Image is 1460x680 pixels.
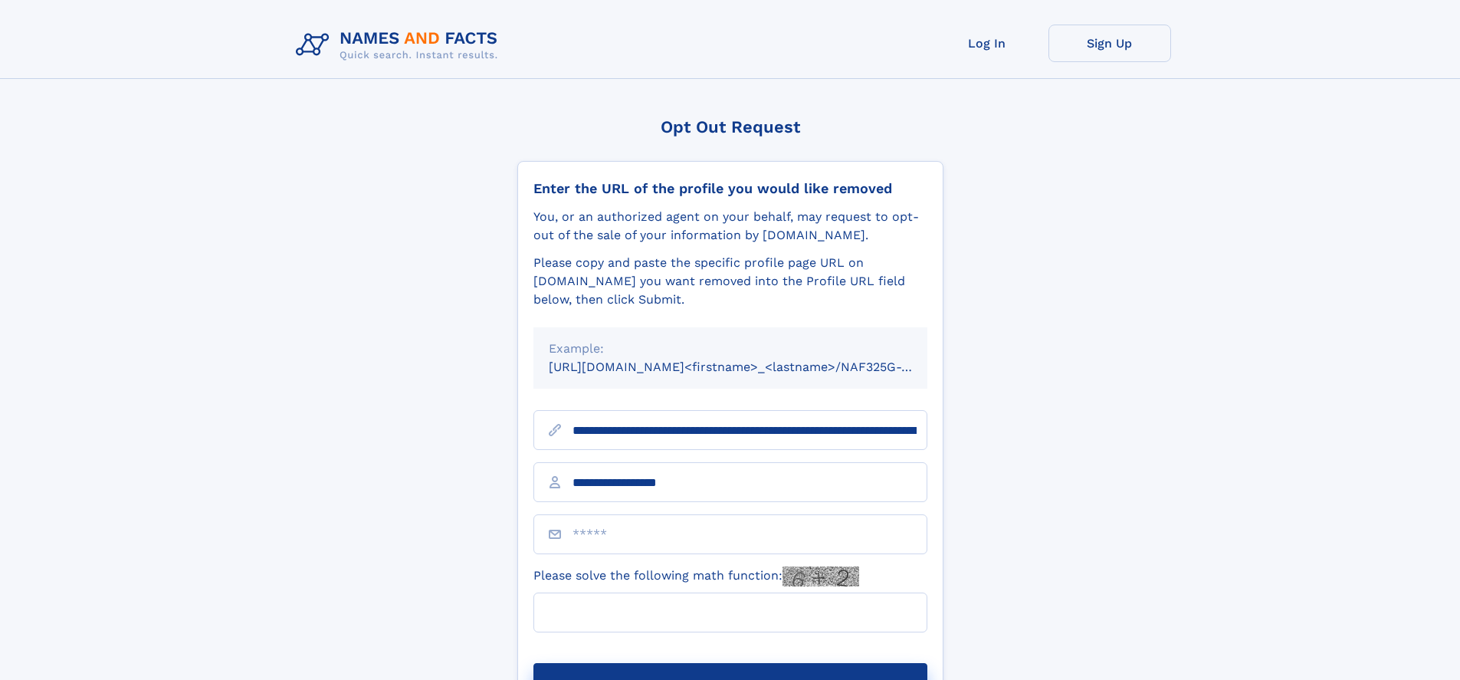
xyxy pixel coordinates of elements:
[517,117,943,136] div: Opt Out Request
[1048,25,1171,62] a: Sign Up
[533,208,927,245] div: You, or an authorized agent on your behalf, may request to opt-out of the sale of your informatio...
[533,254,927,309] div: Please copy and paste the specific profile page URL on [DOMAIN_NAME] you want removed into the Pr...
[533,567,859,586] label: Please solve the following math function:
[926,25,1048,62] a: Log In
[549,360,956,374] small: [URL][DOMAIN_NAME]<firstname>_<lastname>/NAF325G-xxxxxxxx
[549,340,912,358] div: Example:
[290,25,510,66] img: Logo Names and Facts
[533,180,927,197] div: Enter the URL of the profile you would like removed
